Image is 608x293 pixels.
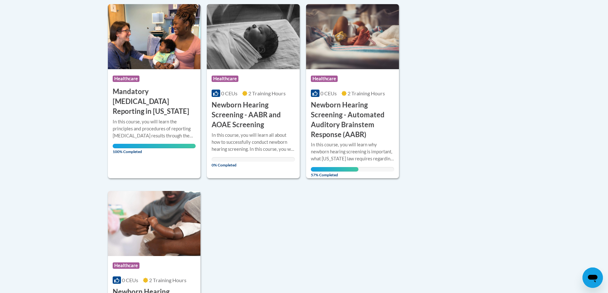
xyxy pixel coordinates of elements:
[113,144,196,148] div: Your progress
[582,267,603,288] iframe: Button to launch messaging window
[311,100,394,139] h3: Newborn Hearing Screening - Automated Auditory Brainstem Response (AABR)
[108,191,201,256] img: Course Logo
[207,4,300,178] a: Course LogoHealthcare0 CEUs2 Training Hours Newborn Hearing Screening - AABR and AOAE ScreeningIn...
[311,167,358,172] div: Your progress
[108,4,201,69] img: Course Logo
[348,90,385,96] span: 2 Training Hours
[320,90,337,96] span: 0 CEUs
[113,118,196,139] div: In this course, you will learn the principles and procedures of reporting [MEDICAL_DATA] results ...
[311,76,338,82] span: Healthcare
[212,100,295,129] h3: Newborn Hearing Screening - AABR and AOAE Screening
[311,167,358,177] span: 57% Completed
[306,4,399,69] img: Course Logo
[113,144,196,154] span: 100% Completed
[113,262,139,269] span: Healthcare
[248,90,286,96] span: 2 Training Hours
[306,4,399,178] a: Course LogoHealthcare0 CEUs2 Training Hours Newborn Hearing Screening - Automated Auditory Brains...
[311,141,394,162] div: In this course, you will learn why newborn hearing screening is important, what [US_STATE] law re...
[113,76,139,82] span: Healthcare
[113,87,196,116] h3: Mandatory [MEDICAL_DATA] Reporting in [US_STATE]
[149,277,186,283] span: 2 Training Hours
[212,76,238,82] span: Healthcare
[122,277,138,283] span: 0 CEUs
[108,4,201,178] a: Course LogoHealthcare Mandatory [MEDICAL_DATA] Reporting in [US_STATE]In this course, you will le...
[212,132,295,153] div: In this course, you will learn all about how to successfully conduct newborn hearing screening. I...
[207,4,300,69] img: Course Logo
[221,90,237,96] span: 0 CEUs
